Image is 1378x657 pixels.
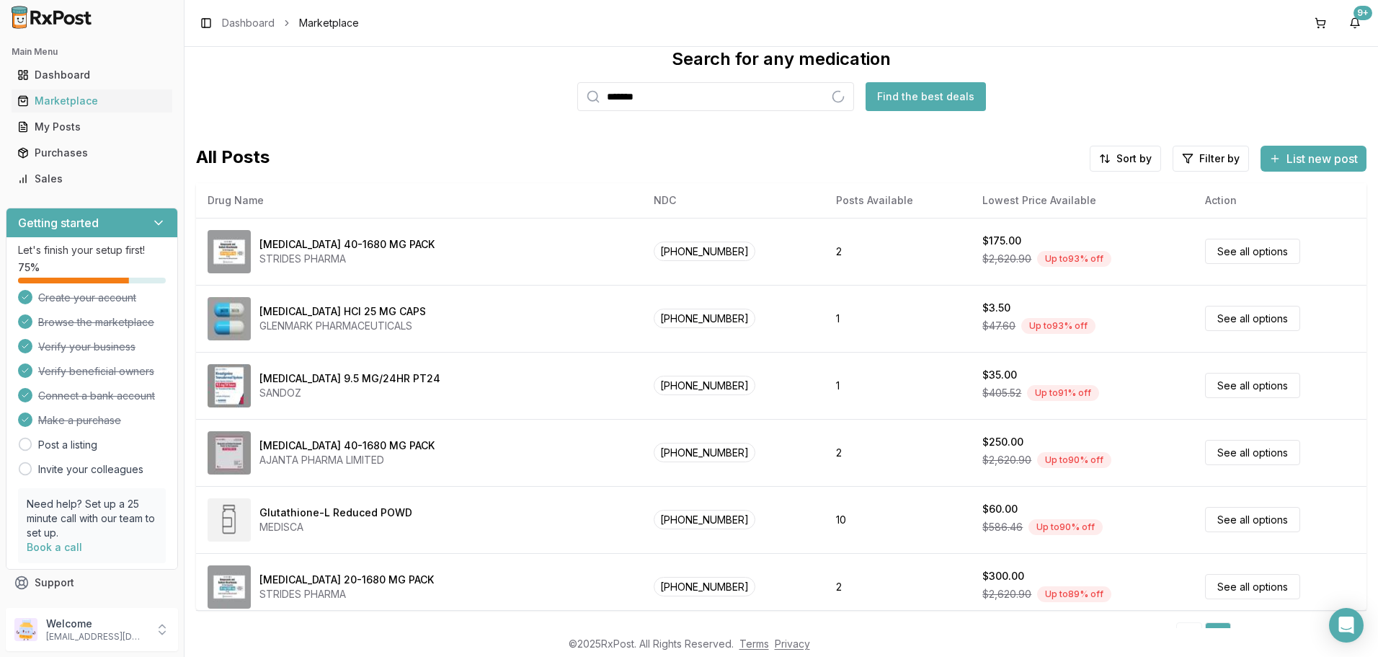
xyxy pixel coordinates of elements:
div: [MEDICAL_DATA] 9.5 MG/24HR PT24 [259,371,440,386]
img: Omeprazole-Sodium Bicarbonate 40-1680 MG PACK [208,230,251,273]
button: Sales [6,167,178,190]
span: [PHONE_NUMBER] [654,577,755,596]
div: $35.00 [982,368,1017,382]
span: $586.46 [982,520,1023,534]
div: Sales [17,172,166,186]
span: Feedback [35,601,84,616]
div: Purchases [17,146,166,160]
span: Verify your business [38,340,135,354]
a: Privacy [775,638,810,650]
div: Up to 89 % off [1037,586,1111,602]
div: STRIDES PHARMA [259,587,434,601]
a: See all options [1205,373,1300,398]
span: [PHONE_NUMBER] [654,443,755,462]
div: AJANTA PHARMA LIMITED [259,453,435,467]
a: Post a listing [38,438,97,452]
p: Need help? Set up a 25 minute call with our team to set up. [27,497,157,540]
span: $2,620.90 [982,587,1031,601]
span: $2,620.90 [982,252,1031,266]
button: Feedback [6,596,178,622]
a: Dashboard [12,62,172,88]
td: 2 [824,218,971,285]
td: 2 [824,553,971,620]
a: List new post [1261,153,1366,167]
div: My Posts [17,120,166,134]
a: See all options [1205,306,1300,331]
div: Marketplace [17,94,166,108]
div: Search for any medication [672,48,891,71]
div: Up to 90 % off [1028,519,1103,535]
th: NDC [642,183,824,218]
a: See all options [1205,507,1300,532]
div: Glutathione-L Reduced POWD [259,506,412,520]
div: [MEDICAL_DATA] 40-1680 MG PACK [259,237,435,252]
h2: Main Menu [12,46,172,58]
span: Verify beneficial owners [38,364,154,379]
a: Purchases [12,140,172,166]
img: Omeprazole-Sodium Bicarbonate 40-1680 MG PACK [208,431,251,475]
a: Book a call [27,541,82,553]
button: Find the best deals [866,82,986,111]
span: Marketplace [299,16,359,30]
img: Rivastigmine 9.5 MG/24HR PT24 [208,364,251,407]
button: Filter by [1173,146,1249,172]
img: Glutathione-L Reduced POWD [208,498,251,542]
div: GLENMARK PHARMACEUTICALS [259,319,426,333]
span: $2,620.90 [982,453,1031,467]
p: Welcome [46,617,146,631]
td: 1 [824,285,971,352]
td: 1 [824,352,971,419]
div: 9+ [1353,6,1372,20]
nav: pagination [1176,622,1349,648]
span: [PHONE_NUMBER] [654,510,755,529]
div: $300.00 [982,569,1024,583]
div: $60.00 [982,502,1018,516]
a: See all options [1205,239,1300,264]
span: $47.60 [982,319,1015,333]
span: 75 % [18,260,40,275]
div: [MEDICAL_DATA] 20-1680 MG PACK [259,573,434,587]
p: [EMAIL_ADDRESS][DOMAIN_NAME] [46,631,146,643]
button: Sort by [1090,146,1161,172]
div: Up to 93 % off [1037,251,1111,267]
span: Connect a bank account [38,389,155,403]
button: Support [6,570,178,596]
nav: breadcrumb [222,16,359,30]
img: Omeprazole-Sodium Bicarbonate 20-1680 MG PACK [208,565,251,609]
button: 9+ [1343,12,1366,35]
a: 21 [1292,622,1317,648]
th: Drug Name [196,183,642,218]
img: RxPost Logo [6,6,98,29]
a: Invite your colleagues [38,462,143,477]
div: $250.00 [982,435,1023,449]
div: Open Intercom Messenger [1329,608,1364,643]
a: See all options [1205,574,1300,599]
div: SANDOZ [259,386,440,400]
a: Marketplace [12,88,172,114]
span: Browse the marketplace [38,315,154,330]
button: Dashboard [6,63,178,87]
span: $405.52 [982,386,1021,400]
td: 2 [824,419,971,486]
span: Filter by [1199,151,1240,166]
a: Terms [739,638,769,650]
button: My Posts [6,115,178,138]
span: Create your account [38,291,136,305]
th: Posts Available [824,183,971,218]
span: Make a purchase [38,413,121,428]
th: Action [1193,183,1366,218]
a: 1 [1205,622,1231,648]
h3: Getting started [18,214,99,232]
p: Let's finish your setup first! [18,243,166,257]
img: Atomoxetine HCl 25 MG CAPS [208,297,251,340]
div: STRIDES PHARMA [259,252,435,266]
span: Sort by [1116,151,1152,166]
div: Dashboard [17,68,166,82]
div: [MEDICAL_DATA] 40-1680 MG PACK [259,438,435,453]
span: All Posts [196,146,270,172]
div: [MEDICAL_DATA] HCl 25 MG CAPS [259,304,426,319]
span: [PHONE_NUMBER] [654,309,755,328]
span: List new post [1286,150,1358,167]
span: [PHONE_NUMBER] [654,376,755,395]
a: Dashboard [222,16,275,30]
